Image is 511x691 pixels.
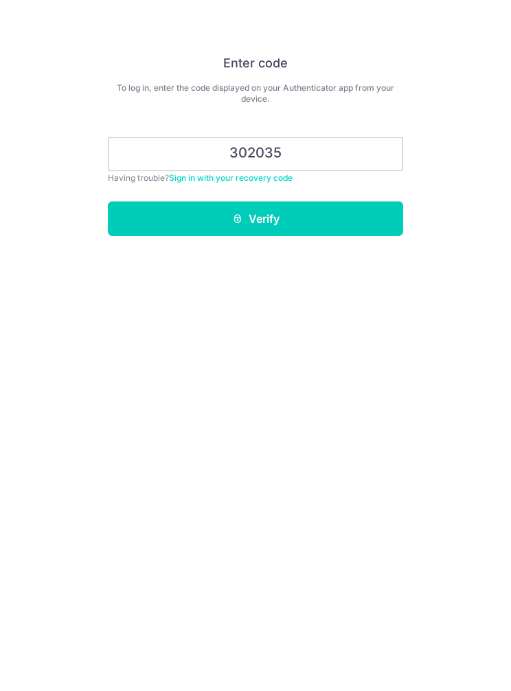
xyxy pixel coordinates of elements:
[169,173,293,183] a: Sign in with your recovery code
[108,137,403,171] input: Enter 6 digit code
[108,55,403,72] h4: Enter code
[108,171,403,185] div: Having trouble?
[108,201,403,236] button: Verify
[108,83,403,105] div: To log in, enter the code displayed on your Authenticator app from your device.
